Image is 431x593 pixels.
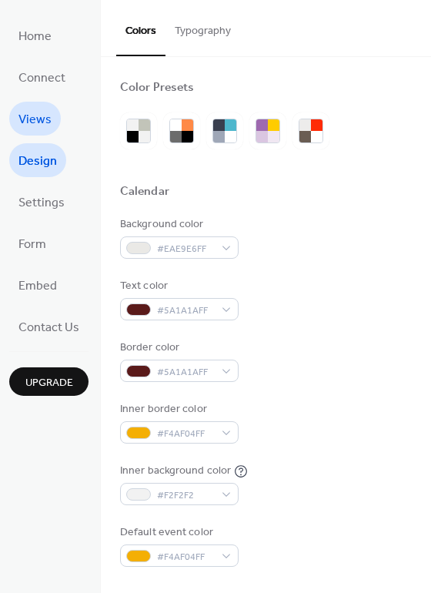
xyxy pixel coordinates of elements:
div: Calendar [120,184,169,200]
span: Form [18,233,46,257]
a: Embed [9,268,66,302]
span: #EAE9E6FF [157,241,214,257]
span: #F4AF04FF [157,549,214,565]
div: Border color [120,340,236,356]
span: Contact Us [18,316,79,340]
span: Design [18,149,57,174]
span: Home [18,25,52,49]
a: Design [9,143,66,177]
span: Connect [18,66,65,91]
span: Views [18,108,52,132]
span: #F2F2F2 [157,487,214,504]
div: Inner border color [120,401,236,417]
div: Color Presets [120,80,194,96]
span: Settings [18,191,65,216]
a: Connect [9,60,75,94]
div: Default event color [120,524,236,541]
span: Embed [18,274,57,299]
div: Inner background color [120,463,231,479]
a: Contact Us [9,310,89,343]
a: Settings [9,185,74,219]
a: Form [9,226,55,260]
a: Views [9,102,61,136]
div: Text color [120,278,236,294]
span: #5A1A1AFF [157,303,214,319]
span: #5A1A1AFF [157,364,214,380]
div: Background color [120,216,236,233]
span: Upgrade [25,375,73,391]
span: #F4AF04FF [157,426,214,442]
button: Upgrade [9,367,89,396]
a: Home [9,18,61,52]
